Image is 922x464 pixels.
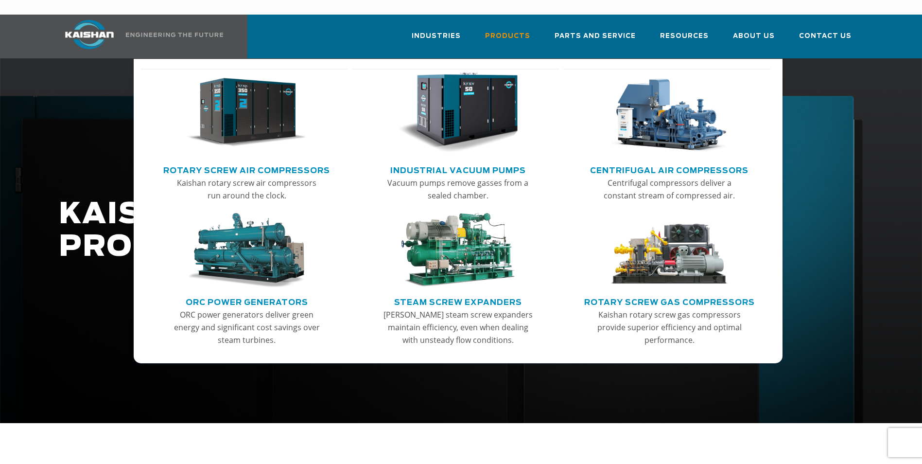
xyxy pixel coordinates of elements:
h1: KAISHAN PRODUCTS [59,198,728,264]
a: Industrial Vacuum Pumps [390,162,526,177]
p: [PERSON_NAME] steam screw expanders maintain efficiency, even when dealing with unsteady flow con... [382,308,534,346]
a: Rotary Screw Air Compressors [163,162,330,177]
span: About Us [733,31,775,42]
a: Parts and Service [555,23,636,56]
span: Industries [412,31,461,42]
a: Industries [412,23,461,56]
p: Vacuum pumps remove gasses from a sealed chamber. [382,177,534,202]
p: Centrifugal compressors deliver a constant stream of compressed air. [593,177,745,202]
p: Kaishan rotary screw gas compressors provide superior efficiency and optimal performance. [593,308,745,346]
img: thumb-Steam-Screw-Expanders [398,213,518,288]
img: thumb-Industrial-Vacuum-Pumps [398,72,518,153]
a: Centrifugal Air Compressors [590,162,748,177]
p: ORC power generators deliver green energy and significant cost savings over steam turbines. [171,308,323,346]
img: thumb-ORC-Power-Generators [187,213,306,288]
p: Kaishan rotary screw air compressors run around the clock. [171,177,323,202]
span: Contact Us [799,31,852,42]
span: Parts and Service [555,31,636,42]
a: Products [485,23,530,56]
img: kaishan logo [53,20,126,49]
a: Steam Screw Expanders [394,294,522,308]
a: Kaishan USA [53,15,225,58]
a: Resources [660,23,709,56]
img: Engineering the future [126,33,223,37]
img: thumb-Rotary-Screw-Air-Compressors [187,72,306,153]
span: Products [485,31,530,42]
a: Rotary Screw Gas Compressors [584,294,755,308]
a: ORC Power Generators [186,294,308,308]
a: About Us [733,23,775,56]
span: Resources [660,31,709,42]
img: thumb-Rotary-Screw-Gas-Compressors [609,213,729,288]
img: thumb-Centrifugal-Air-Compressors [609,72,729,153]
a: Contact Us [799,23,852,56]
